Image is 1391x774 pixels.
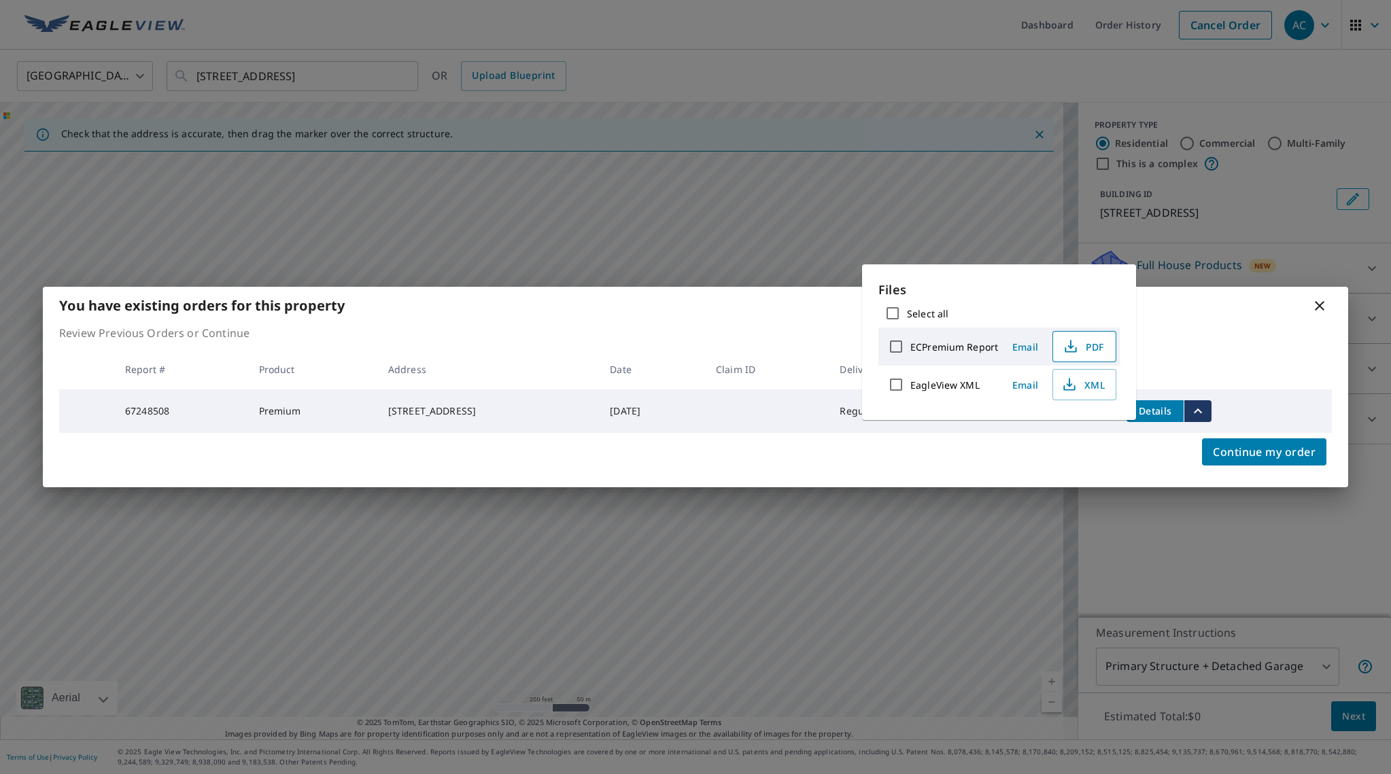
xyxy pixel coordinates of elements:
button: filesDropdownBtn-67248508 [1184,400,1212,422]
label: Select all [907,307,948,320]
span: XML [1061,376,1105,393]
label: ECPremium Report [910,340,998,353]
button: Continue my order [1202,438,1326,465]
td: [DATE] [599,389,705,433]
td: Premium [248,389,377,433]
b: You have existing orders for this property [59,296,345,315]
td: 67248508 [114,389,248,433]
span: Email [1009,379,1042,391]
span: Continue my order [1213,442,1316,461]
button: Email [1003,374,1047,395]
button: XML [1052,369,1116,400]
p: Review Previous Orders or Continue [59,325,1332,341]
span: Email [1009,340,1042,353]
div: [STREET_ADDRESS] [388,404,589,418]
span: Details [1135,404,1175,417]
th: Claim ID [705,349,829,389]
th: Delivery [829,349,948,389]
th: Address [377,349,600,389]
th: Date [599,349,705,389]
button: Email [1003,336,1047,357]
th: Product [248,349,377,389]
button: detailsBtn-67248508 [1127,400,1184,422]
p: Files [878,281,1120,299]
button: PDF [1052,331,1116,362]
td: Regular [829,389,948,433]
th: Report # [114,349,248,389]
span: PDF [1061,338,1105,355]
label: EagleView XML [910,379,980,391]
